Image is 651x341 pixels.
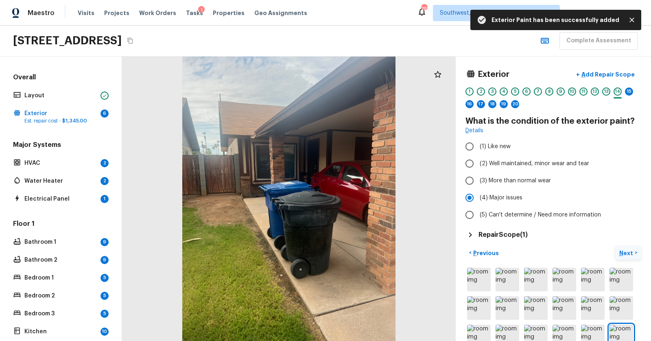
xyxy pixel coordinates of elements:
div: 19 [500,100,508,108]
img: room img [467,268,491,291]
img: room img [496,268,519,291]
h4: Exterior [478,69,509,80]
div: 16 [465,100,474,108]
img: room img [581,296,605,320]
div: 10 [100,328,109,336]
h4: What is the condition of the exterior paint? [465,116,641,127]
span: $1,345.00 [62,118,87,123]
p: Kitchen [24,328,97,336]
button: Close [626,14,638,26]
div: 2 [100,177,109,185]
span: (3) More than normal wear [480,177,551,185]
span: Properties [213,9,245,17]
div: 9 [100,238,109,246]
img: room img [553,296,576,320]
div: 1 [465,87,474,96]
h5: Major Systems [11,140,110,151]
div: 3 [488,87,496,96]
div: 11 [579,87,588,96]
span: [PERSON_NAME] A P [579,9,639,17]
p: Electrical Panel [24,195,97,203]
div: 20 [511,100,519,108]
span: Maestro [28,9,55,17]
div: 797 [421,5,427,13]
span: Work Orders [139,9,176,17]
div: 5 [100,274,109,282]
button: Copy Address [125,35,135,46]
div: 6 [522,87,531,96]
img: room img [496,296,519,320]
img: room img [524,268,548,291]
p: Bathroom 1 [24,238,97,246]
span: (1) Like new [480,142,511,151]
div: 4 [500,87,508,96]
div: 14 [614,87,622,96]
div: 12 [591,87,599,96]
button: +Add Repair Scope [570,66,641,83]
img: room img [609,268,633,291]
div: 6 [100,109,109,118]
p: Bedroom 1 [24,274,97,282]
div: 18 [488,100,496,108]
p: Exterior Paint has been successfully added [492,16,619,24]
img: room img [553,268,576,291]
p: Exterior [24,109,97,118]
div: 5 [511,87,519,96]
p: HVAC [24,159,97,167]
span: Geo Assignments [254,9,307,17]
img: room img [609,296,633,320]
h5: Overall [11,73,110,83]
span: Visits [78,9,94,17]
p: Bathroom 2 [24,256,97,264]
div: 1 [100,195,109,203]
img: room img [581,268,605,291]
div: 5 [100,310,109,318]
button: <Previous [465,246,502,260]
img: room img [524,296,548,320]
p: Bedroom 3 [24,310,97,318]
div: 17 [477,100,485,108]
span: Projects [104,9,129,17]
h2: [STREET_ADDRESS] [13,33,122,48]
div: 2 [100,159,109,167]
div: 15 [625,87,633,96]
p: Add Repair Scope [580,70,635,79]
span: Tasks [186,10,203,16]
span: Southwest, [GEOGRAPHIC_DATA] + 61 [440,9,541,17]
p: Est. repair cost - [24,118,97,124]
span: (5) Can't determine / Need more information [480,211,601,219]
span: (2) Well maintained, minor wear and tear [480,160,589,168]
div: 10 [568,87,576,96]
div: 8 [545,87,553,96]
p: Layout [24,92,97,100]
img: room img [467,296,491,320]
h5: Floor 1 [11,219,110,230]
a: Details [465,127,483,135]
button: Next> [615,246,641,260]
p: Water Heater [24,177,97,185]
div: 13 [602,87,610,96]
p: Next [619,249,635,257]
div: 2 [477,87,485,96]
div: 9 [557,87,565,96]
div: 1 [198,6,205,14]
p: Bedroom 2 [24,292,97,300]
h5: Repair Scope ( 1 ) [478,230,528,239]
div: 7 [534,87,542,96]
div: 5 [100,292,109,300]
div: 9 [100,256,109,264]
p: Previous [472,249,499,257]
span: (4) Major issues [480,194,522,202]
